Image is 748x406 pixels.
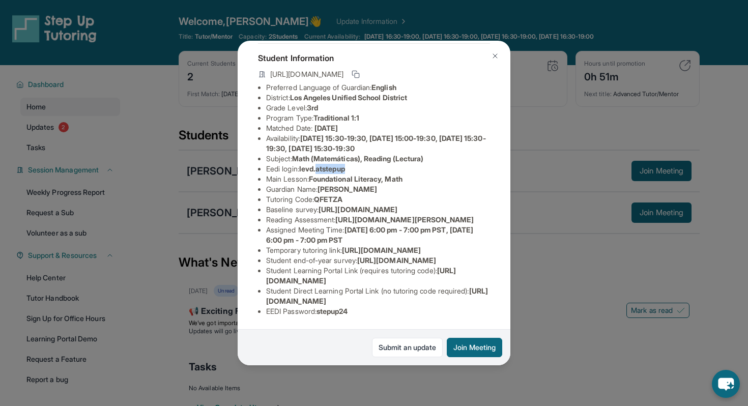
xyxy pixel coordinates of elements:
[350,68,362,80] button: Copy link
[266,134,486,153] span: [DATE] 15:30-19:30, [DATE] 15:00-19:30, [DATE] 15:30-19:30, [DATE] 15:30-19:30
[266,194,490,205] li: Tutoring Code :
[313,113,359,122] span: Traditional 1:1
[266,266,490,286] li: Student Learning Portal Link (requires tutoring code) :
[299,164,345,173] span: levd.atstepup
[314,195,342,204] span: QFETZA
[317,307,348,315] span: stepup24
[309,175,402,183] span: Foundational Literacy, Math
[266,93,490,103] li: District:
[266,113,490,123] li: Program Type:
[266,164,490,174] li: Eedi login :
[266,205,490,215] li: Baseline survey :
[266,174,490,184] li: Main Lesson :
[372,338,443,357] a: Submit an update
[318,185,377,193] span: [PERSON_NAME]
[266,133,490,154] li: Availability:
[266,123,490,133] li: Matched Date:
[319,205,397,214] span: [URL][DOMAIN_NAME]
[266,154,490,164] li: Subject :
[266,103,490,113] li: Grade Level:
[270,69,343,79] span: [URL][DOMAIN_NAME]
[258,52,490,64] h4: Student Information
[266,255,490,266] li: Student end-of-year survey :
[266,184,490,194] li: Guardian Name :
[314,124,338,132] span: [DATE]
[266,245,490,255] li: Temporary tutoring link :
[712,370,740,398] button: chat-button
[335,215,474,224] span: [URL][DOMAIN_NAME][PERSON_NAME]
[266,306,490,316] li: EEDI Password :
[307,103,318,112] span: 3rd
[447,338,502,357] button: Join Meeting
[357,256,436,265] span: [URL][DOMAIN_NAME]
[266,225,473,244] span: [DATE] 6:00 pm - 7:00 pm PST, [DATE] 6:00 pm - 7:00 pm PST
[266,82,490,93] li: Preferred Language of Guardian:
[491,52,499,60] img: Close Icon
[290,93,407,102] span: Los Angeles Unified School District
[371,83,396,92] span: English
[342,246,421,254] span: [URL][DOMAIN_NAME]
[266,225,490,245] li: Assigned Meeting Time :
[266,286,490,306] li: Student Direct Learning Portal Link (no tutoring code required) :
[266,215,490,225] li: Reading Assessment :
[292,154,424,163] span: Math (Matemáticas), Reading (Lectura)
